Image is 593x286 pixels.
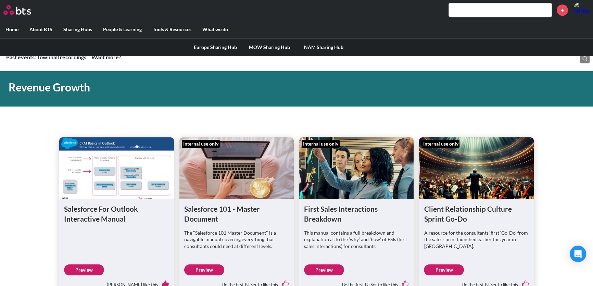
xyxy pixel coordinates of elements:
a: + [557,4,568,16]
a: Want more? [91,54,121,60]
div: Internal use only [302,140,340,148]
p: A resource for the consultants’ first ‘Go-Do’ from the sales sprint launched earlier this year in... [424,229,529,250]
p: This manual contains a full breakdown and explanation as to the ‘why’ and ‘how’ of FSIs (first sa... [304,229,409,250]
div: Open Intercom Messenger [570,246,586,262]
a: Preview [64,264,104,275]
h1: Salesforce For Outlook Interactive Manual [64,204,169,224]
a: Past events: Townhall recordings [6,54,86,60]
h1: First Sales Interactions Breakdown [304,204,409,224]
label: Sharing Hubs [58,21,98,38]
p: The "Salesforce 101 Master Document" is a navigable manual covering everything that consultants c... [184,229,289,250]
h1: Revenue Growth [9,80,412,95]
label: About BTS [24,21,58,38]
a: Preview [424,264,464,275]
a: Preview [304,264,344,275]
img: BTS Logo [3,5,31,15]
h1: Salesforce 101 - Master Document [184,204,289,224]
img: Cristian Rossato [573,2,590,18]
a: Profile [573,2,590,18]
div: Internal use only [182,140,220,148]
a: Preview [184,264,224,275]
label: People & Learning [98,21,147,38]
h1: Client Relationship Culture Sprint Go-Do [424,204,529,224]
a: Go home [3,5,44,15]
label: What we do [197,21,234,38]
div: Internal use only [421,140,459,148]
label: Tools & Resources [147,21,197,38]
